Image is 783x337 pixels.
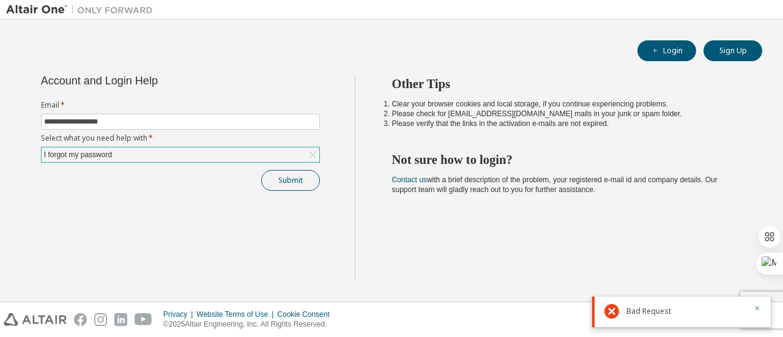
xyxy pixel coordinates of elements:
li: Please verify that the links in the activation e-mails are not expired. [392,119,741,128]
h2: Not sure how to login? [392,152,741,168]
div: Privacy [163,309,196,319]
span: Bad Request [626,306,671,316]
div: Account and Login Help [41,76,264,86]
label: Select what you need help with [41,133,320,143]
h2: Other Tips [392,76,741,92]
button: Sign Up [703,40,762,61]
div: I forgot my password [42,148,114,161]
li: Please check for [EMAIL_ADDRESS][DOMAIN_NAME] mails in your junk or spam folder. [392,109,741,119]
img: altair_logo.svg [4,313,67,326]
img: Altair One [6,4,159,16]
span: with a brief description of the problem, your registered e-mail id and company details. Our suppo... [392,176,718,194]
button: Submit [261,170,320,191]
div: Cookie Consent [277,309,336,319]
li: Clear your browser cookies and local storage, if you continue experiencing problems. [392,99,741,109]
p: © 2025 Altair Engineering, Inc. All Rights Reserved. [163,319,337,330]
img: instagram.svg [94,313,107,326]
img: facebook.svg [74,313,87,326]
button: Login [637,40,696,61]
img: youtube.svg [135,313,152,326]
label: Email [41,100,320,110]
img: linkedin.svg [114,313,127,326]
div: I forgot my password [42,147,319,162]
div: Website Terms of Use [196,309,277,319]
a: Contact us [392,176,427,184]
